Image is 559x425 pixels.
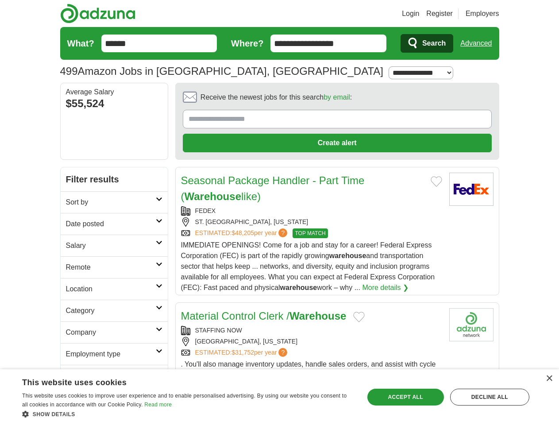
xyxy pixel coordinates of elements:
a: Material Control Clerk /Warehouse [181,310,347,322]
h2: Location [66,284,156,294]
h2: Sort by [66,197,156,208]
button: Create alert [183,134,492,152]
span: $48,205 [231,229,254,236]
a: ESTIMATED:$31,752per year? [195,348,289,357]
div: Show details [22,410,354,418]
h2: Category [66,305,156,316]
span: TOP MATCH [293,228,328,238]
span: This website uses cookies to improve user experience and to enable personalised advertising. By u... [22,393,347,408]
strong: warehouse [329,252,366,259]
a: Employers [466,8,499,19]
a: FEDEX [195,207,216,214]
label: Where? [231,37,263,50]
div: Average Salary [66,89,162,96]
div: STAFFING NOW [181,326,442,335]
div: $55,524 [66,96,162,112]
h2: Employment type [66,349,156,359]
div: Decline all [450,389,529,406]
a: Company [61,321,168,343]
h2: Salary [66,240,156,251]
strong: Warehouse [185,190,241,202]
button: Add to favorite jobs [353,312,365,322]
img: Adzuna logo [60,4,135,23]
a: Read more, opens a new window [144,402,172,408]
a: Remote [61,256,168,278]
h2: Remote [66,262,156,273]
span: Receive the newest jobs for this search : [200,92,352,103]
span: Search [422,35,446,52]
a: Category [61,300,168,321]
a: Employment type [61,343,168,365]
span: ? [278,348,287,357]
div: This website uses cookies [22,375,332,388]
strong: warehouse [280,284,317,291]
a: Register [426,8,453,19]
a: Seasonal Package Handler - Part Time (Warehouselike) [181,174,365,202]
img: FedEx logo [449,173,493,206]
a: Login [402,8,419,19]
h2: Filter results [61,167,168,191]
h2: Company [66,327,156,338]
a: More details ❯ [362,282,409,293]
label: What? [67,37,94,50]
strong: Warehouse [289,310,346,322]
img: Company logo [449,308,493,341]
span: . You'll also manage inventory updates, handle sales orders, and assist with cycle counts in a fa... [181,360,437,410]
a: Sort by [61,191,168,213]
div: Close [546,375,552,382]
span: Show details [33,411,75,417]
span: IMMEDIATE OPENINGS! Come for a job and stay for a career! Federal Express Corporation (FEC) is pa... [181,241,435,291]
a: Date posted [61,213,168,235]
span: 499 [60,63,78,79]
div: [GEOGRAPHIC_DATA], [US_STATE] [181,337,442,346]
div: Accept all [367,389,444,406]
a: Salary [61,235,168,256]
button: Search [401,34,453,53]
a: Advanced [460,35,492,52]
a: Location [61,278,168,300]
h2: Date posted [66,219,156,229]
div: ST. [GEOGRAPHIC_DATA], [US_STATE] [181,217,442,227]
h1: Amazon Jobs in [GEOGRAPHIC_DATA], [GEOGRAPHIC_DATA] [60,65,383,77]
a: ESTIMATED:$48,205per year? [195,228,289,238]
button: Add to favorite jobs [431,176,442,187]
a: Hours [61,365,168,386]
span: $31,752 [231,349,254,356]
a: by email [324,93,350,101]
span: ? [278,228,287,237]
